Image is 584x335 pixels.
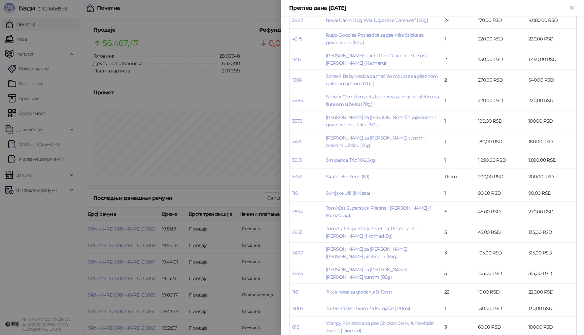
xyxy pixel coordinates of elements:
[442,70,475,90] td: 2
[475,131,526,152] td: 180,00 RSD
[326,246,407,260] a: [PERSON_NAME] za [PERSON_NAME] [PERSON_NAME] piletinom (85g)
[292,190,298,196] a: 110
[292,56,301,62] a: 446
[475,222,526,243] td: 45,00 RSD
[292,270,303,276] a: 3463
[442,111,475,131] td: 1
[526,152,576,169] td: 1.890,00 RSD
[326,190,370,196] a: Svinjske Uši (II Klasa)
[326,174,370,180] a: Skalar Eko Seno (8 l)
[526,111,576,131] td: 180,00 RSD
[526,169,576,185] td: 200,00 RSD
[526,131,576,152] td: 180,00 RSD
[475,284,526,300] td: 10,00 RSD
[292,97,303,103] a: 3485
[526,29,576,49] td: 220,00 RSD
[475,263,526,284] td: 105,00 RSD
[326,289,392,295] a: Trixie rolna za glodanje 9-10cm
[292,174,302,180] a: 5339
[442,12,475,29] td: 24
[292,77,302,83] a: 1366
[475,90,526,111] td: 220,00 RSD
[442,300,475,317] td: 1
[526,284,576,300] td: 220,00 RSD
[475,12,526,29] td: 170,00 RSD
[292,139,302,145] a: 3422
[475,202,526,222] td: 45,00 RSD
[326,305,410,311] a: Turtle Sticks - hrana za kornjače (120ml)
[326,267,407,280] a: [PERSON_NAME] za [PERSON_NAME] [PERSON_NAME] tunom (85g)
[442,185,475,202] td: 1
[292,36,302,42] a: 4275
[326,225,419,239] a: Tomi Cat Superstick Zečetina, Pačetina, Sir i [PERSON_NAME] (1 komad, 5g)
[442,131,475,152] td: 1
[326,157,375,163] a: Simparica Trio 10-20kg
[292,324,299,330] a: 813
[526,185,576,202] td: 90,00 RSD
[442,243,475,263] td: 3
[526,12,576,29] td: 4.080,00 RSD
[475,243,526,263] td: 105,00 RSD
[475,111,526,131] td: 180,00 RSD
[526,202,576,222] td: 270,00 RSD
[442,284,475,300] td: 22
[442,169,475,185] td: 1 kom
[326,53,427,66] a: [PERSON_NAME]'s Field Dog Grain Free Losos i [PERSON_NAME] (Na meru)
[442,222,475,243] td: 3
[292,229,302,235] a: 2853
[442,152,475,169] td: 1
[442,202,475,222] td: 6
[442,263,475,284] td: 3
[442,49,475,70] td: 2
[475,185,526,202] td: 90,00 RSD
[475,300,526,317] td: 130,00 RSD
[526,90,576,111] td: 220,00 RSD
[526,222,576,243] td: 135,00 RSD
[326,135,426,148] a: [PERSON_NAME] za [PERSON_NAME] tunom i oradom u želeu (50g)
[526,243,576,263] td: 315,00 RSD
[526,49,576,70] td: 1.460,00 RSD
[326,205,431,218] a: Tomi Cat Superstick Piletina i [PERSON_NAME] (1 komad, 5g)
[289,4,568,12] div: Преглед дана [DATE]
[326,73,438,87] a: Schesir Baby Kesica za mačiće mousse sa piletinom i pilećom jetrom (70g)
[475,70,526,90] td: 270,00 RSD
[292,289,298,295] a: 118
[292,250,303,256] a: 3460
[526,263,576,284] td: 315,00 RSD
[292,305,303,311] a: 4005
[326,32,423,45] a: Rupp Goodies Poslastica za pse Mini Sticks sa govedinom (60g)
[442,90,475,111] td: 1
[475,29,526,49] td: 220,00 RSD
[475,169,526,185] td: 200,00 RSD
[292,17,303,23] a: 3482
[326,94,439,107] a: Schesir Complements konzerva za mačke piletina sa šunkom u želeu (70g)
[326,320,433,334] a: Wanpy Poslastica za pse Chicken Jerky & Rawhide Twists (1 komad)
[292,209,303,215] a: 2854
[526,70,576,90] td: 540,00 RSD
[326,17,428,23] a: Royal Canin Dog Wet Digestive Care Loaf (85g)
[475,152,526,169] td: 1.890,00 RSD
[292,118,302,124] a: 3378
[442,29,475,49] td: 1
[526,300,576,317] td: 130,00 RSD
[475,49,526,70] td: 730,00 RSD
[568,4,576,12] button: Close
[292,157,302,163] a: 3801
[326,114,436,128] a: [PERSON_NAME] za [PERSON_NAME] tunjevinom i govedinom u želeu (50g)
